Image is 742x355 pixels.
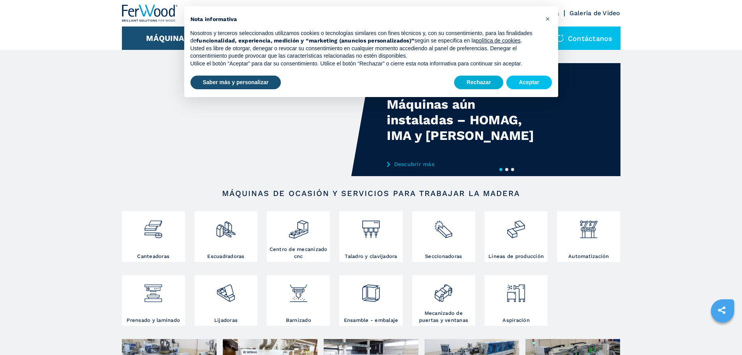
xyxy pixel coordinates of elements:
[505,168,508,171] button: 2
[387,161,539,167] a: Descubrir más
[545,14,550,23] span: ×
[137,253,169,260] h3: Canteadoras
[485,211,548,262] a: Líneas de producción
[196,37,414,44] strong: funcionalidad, experiencia, medición y “marketing (anuncios personalizados)”
[215,213,236,240] img: squadratrici_2.png
[412,211,475,262] a: Seccionadoras
[499,168,502,171] button: 1
[542,12,554,25] button: Cerrar esta nota informativa
[433,213,454,240] img: sezionatrici_2.png
[568,253,609,260] h3: Automatización
[506,76,552,90] button: Aceptar
[712,300,731,320] a: sharethis
[502,317,530,324] h3: Aspiración
[485,275,548,326] a: Aspiración
[286,317,311,324] h3: Barnizado
[506,277,526,304] img: aspirazione_1.png
[578,213,599,240] img: automazione.png
[557,211,620,262] a: Automatización
[194,275,257,326] a: Lijadoras
[143,277,164,304] img: pressa-strettoia.png
[127,317,180,324] h3: Prensado y laminado
[122,5,178,22] img: Ferwood
[709,320,736,349] iframe: Chat
[288,213,309,240] img: centro_di_lavoro_cnc_2.png
[207,253,244,260] h3: Escuadradoras
[425,253,462,260] h3: Seccionadoras
[454,76,503,90] button: Rechazar
[190,45,539,60] p: Usted es libre de otorgar, denegar o revocar su consentimiento en cualquier momento accediendo al...
[146,34,189,43] button: Máquinas
[194,211,257,262] a: Escuadradoras
[548,26,620,50] div: Contáctanos
[122,275,185,326] a: Prensado y laminado
[361,277,381,304] img: montaggio_imballaggio_2.png
[190,60,539,68] p: Utilice el botón “Aceptar” para dar su consentimiento. Utilice el botón “Rechazar” o cierre esta ...
[339,275,402,326] a: Ensamble - embalaje
[412,275,475,326] a: Mecanizado de puertas y ventanas
[269,246,328,260] h3: Centro de mecanizado cnc
[267,211,330,262] a: Centro de mecanizado cnc
[267,275,330,326] a: Barnizado
[143,213,164,240] img: bordatrici_1.png
[433,277,454,304] img: lavorazione_porte_finestre_2.png
[344,317,398,324] h3: Ensamble - embalaje
[190,30,539,45] p: Nosotros y terceros seleccionados utilizamos cookies o tecnologías similares con fines técnicos y...
[214,317,238,324] h3: Lijadoras
[506,213,526,240] img: linee_di_produzione_2.png
[414,310,473,324] h3: Mecanizado de puertas y ventanas
[345,253,397,260] h3: Taladro y clavijadora
[569,9,620,17] a: Galeria de Video
[339,211,402,262] a: Taladro y clavijadora
[361,213,381,240] img: foratrici_inseritrici_2.png
[488,253,544,260] h3: Líneas de producción
[511,168,514,171] button: 3
[190,16,539,23] h2: Nota informativa
[190,76,281,90] button: Saber más y personalizar
[122,211,185,262] a: Canteadoras
[288,277,309,304] img: verniciatura_1.png
[215,277,236,304] img: levigatrici_2.png
[122,63,371,176] video: Your browser does not support the video tag.
[147,189,596,198] h2: Máquinas de ocasión y servicios para trabajar la madera
[476,37,520,44] a: política de cookies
